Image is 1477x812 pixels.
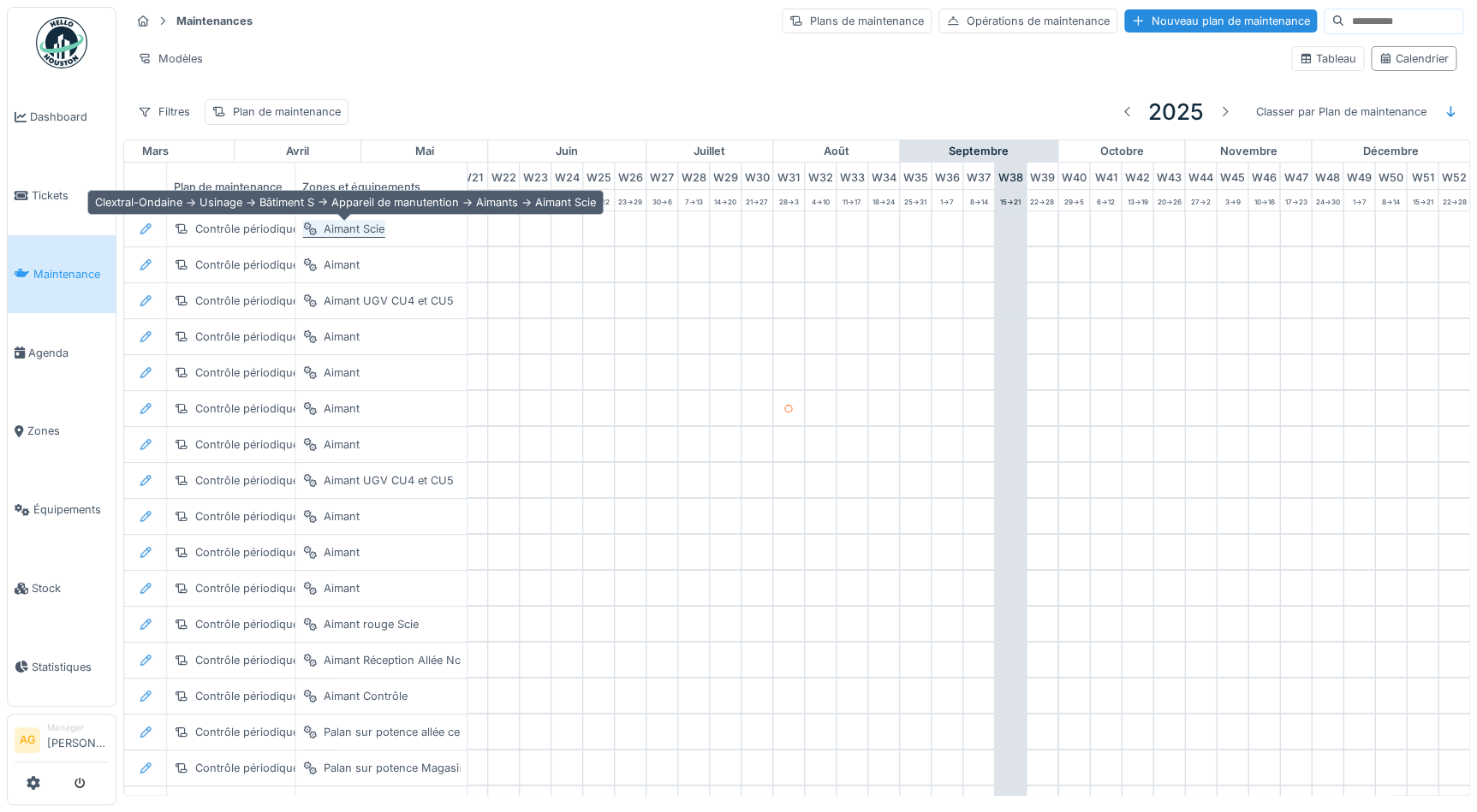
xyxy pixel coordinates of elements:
div: 11 -> 17 [837,190,867,210]
span: Tickets [32,187,109,204]
img: Badge_color-CXgf-gQk.svg [36,17,87,68]
div: octobre [1058,140,1184,163]
div: mai [361,140,487,163]
div: 25 -> 31 [900,190,931,210]
div: W 26 [615,163,646,189]
div: 28 -> 3 [773,190,804,210]
div: Clextral-Ondaine -> Usinage -> Bâtiment S -> Appareil de manutention -> Aimants -> Aimant Scie [87,190,604,215]
div: Modèles [130,46,211,71]
div: Plan de maintenance [167,163,338,210]
div: W 30 [741,163,772,189]
a: Tickets [8,157,116,235]
div: Contrôle périodique palan [195,760,331,776]
div: W 24 [551,163,582,189]
div: W 43 [1153,163,1184,189]
div: Aimant Contrôle [324,688,408,704]
span: Maintenance [33,266,109,282]
div: 7 -> 13 [678,190,709,210]
div: W 27 [646,163,677,189]
div: W 52 [1438,163,1469,189]
div: W 41 [1090,163,1121,189]
div: Aimant UGV CU4 et CU5 [324,293,454,309]
span: Statistiques [32,659,109,675]
div: Aimant [324,365,360,381]
div: Contrôle périodique Aimants [195,508,344,525]
div: W 25 [583,163,614,189]
div: Opérations de maintenance [938,9,1117,33]
span: Agenda [28,345,109,361]
div: Filtres [130,99,198,124]
div: Aimant [324,329,360,345]
div: Palan sur potence allée centrale [324,724,489,740]
div: Plan de maintenance [233,104,341,120]
div: Contrôle périodique Aimants [195,400,344,417]
div: 6 -> 12 [1090,190,1121,210]
div: Palan sur potence Magasin [324,760,466,776]
li: AG [15,727,40,753]
div: 1 -> 7 [1343,190,1374,210]
div: Aimant rouge Scie [324,616,419,632]
span: Zones [27,423,109,439]
div: 13 -> 19 [1122,190,1152,210]
div: 15 -> 21 [1407,190,1438,210]
div: novembre [1185,140,1311,163]
div: 4 -> 10 [805,190,836,210]
div: Contrôle périodique Aimants [195,221,344,237]
div: 30 -> 6 [646,190,677,210]
div: W 33 [837,163,867,189]
div: Aimant Réception Allée Nord [324,652,473,668]
a: Zones [8,392,116,471]
div: W 22 [488,163,519,189]
div: W 42 [1122,163,1152,189]
a: AG Manager[PERSON_NAME] [15,721,109,762]
div: Aimant [324,544,360,560]
div: W 38 [995,163,1026,189]
span: Dashboard [30,109,109,125]
div: avril [235,140,360,163]
div: 10 -> 16 [1248,190,1279,210]
h3: 2025 [1148,98,1204,125]
div: Zones et équipements [295,163,467,210]
div: 3 -> 9 [1217,190,1248,210]
div: Nouveau plan de maintenance [1124,9,1317,33]
div: W 32 [805,163,836,189]
div: Tableau [1299,50,1356,67]
div: Aimant Scie [324,221,384,237]
div: Aimant UGV CU4 et CU5 [324,472,454,489]
div: Aimant [324,400,360,417]
div: juillet [646,140,772,163]
div: 29 -> 5 [1058,190,1089,210]
div: Contrôle périodique Aimants [195,544,344,560]
div: W 46 [1248,163,1279,189]
div: W 29 [710,163,741,189]
div: W 49 [1343,163,1374,189]
div: W 31 [773,163,804,189]
div: août [773,140,899,163]
div: W 34 [868,163,899,189]
div: Plans de maintenance [782,9,932,33]
div: Aimant [324,508,360,525]
div: juin [488,140,646,163]
div: 8 -> 14 [1375,190,1406,210]
div: 23 -> 29 [615,190,646,210]
div: Contrôle périodique Aimants [195,652,344,668]
div: W 39 [1027,163,1057,189]
a: Statistiques [8,627,116,706]
div: Contrôle périodique Aimants [195,688,344,704]
div: W 44 [1185,163,1216,189]
div: Contrôle périodique Aimants [195,616,344,632]
div: W 47 [1280,163,1311,189]
div: Contrôle périodique Aimants [195,436,344,453]
div: 17 -> 23 [1280,190,1311,210]
div: W 21 [456,163,487,189]
li: [PERSON_NAME] [47,721,109,758]
div: 14 -> 20 [710,190,741,210]
div: 18 -> 24 [868,190,899,210]
a: Maintenance [8,235,116,314]
div: Aimant [324,436,360,453]
div: décembre [1312,140,1469,163]
div: Calendrier [1379,50,1449,67]
div: 21 -> 27 [741,190,772,210]
div: 20 -> 26 [1153,190,1184,210]
div: W 23 [520,163,551,189]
